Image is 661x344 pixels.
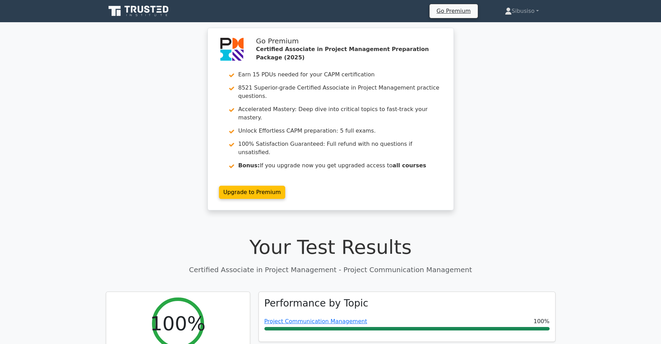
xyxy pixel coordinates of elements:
a: Sibusiso [488,4,556,18]
span: 100% [534,317,550,326]
a: Upgrade to Premium [219,186,286,199]
a: Project Communication Management [264,318,367,325]
h3: Performance by Topic [264,297,368,309]
h1: Your Test Results [106,235,556,259]
a: Go Premium [432,6,475,16]
p: Certified Associate in Project Management - Project Communication Management [106,265,556,275]
h2: 100% [150,312,205,335]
